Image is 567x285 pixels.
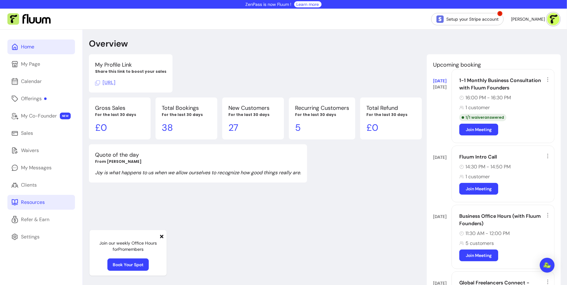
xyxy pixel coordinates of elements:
[21,78,42,85] div: Calendar
[366,122,416,133] p: £ 0
[7,39,75,54] a: Home
[295,104,349,112] p: Recurring Customers
[95,122,144,133] p: £ 0
[7,57,75,72] a: My Page
[459,230,551,237] div: 11:30 AM - 12:00 PM
[95,69,166,74] p: Share this link to boost your sales
[295,112,349,117] p: For the last 30 days
[7,160,75,175] a: My Messages
[511,16,545,22] span: [PERSON_NAME]
[459,124,498,135] a: Join Meeting
[459,250,498,261] a: Join Meeting
[459,77,551,92] div: 1-1 Monthly Business Consultation with Fluum Founders
[547,13,560,25] img: avatar
[7,74,75,89] a: Calendar
[21,233,40,241] div: Settings
[459,153,551,161] div: Fluum Intro Call
[21,60,40,68] div: My Page
[162,122,211,133] p: 38
[7,195,75,210] a: Resources
[246,1,292,7] p: ZenPass is now Fluum !
[21,164,52,171] div: My Messages
[433,154,452,160] div: [DATE]
[228,112,278,117] p: For the last 30 days
[21,43,34,51] div: Home
[107,258,149,271] a: Book Your Spot
[21,95,47,102] div: Offerings
[433,213,452,220] div: [DATE]
[497,10,503,17] span: !
[7,13,51,25] img: Fluum Logo
[7,212,75,227] a: Refer & Earn
[95,151,301,159] p: Quote of the day
[433,78,452,84] div: [DATE]
[431,13,504,25] a: Setup your Stripe account
[511,13,560,25] button: avatar[PERSON_NAME]
[95,112,144,117] p: For the last 30 days
[459,183,498,195] a: Join Meeting
[459,173,551,180] div: 1 customer
[228,104,278,112] p: New Customers
[433,60,555,69] p: Upcoming booking
[89,38,128,49] p: Overview
[459,104,551,111] div: 1 customer
[21,181,37,189] div: Clients
[21,147,39,154] div: Waivers
[228,122,278,133] p: 27
[7,109,75,123] a: My Co-Founder NEW
[7,178,75,192] a: Clients
[433,84,452,90] div: [DATE]
[21,216,49,223] div: Refer & Earn
[295,122,349,133] p: 5
[366,112,416,117] p: For the last 30 days
[7,143,75,158] a: Waivers
[95,79,115,86] span: Click to copy
[95,104,144,112] p: Gross Sales
[459,213,551,227] div: Business Office Hours (with Fluum Founders)
[7,91,75,106] a: Offerings
[459,163,551,171] div: 14:30 PM - 14:50 PM
[7,229,75,244] a: Settings
[7,126,75,141] a: Sales
[95,159,301,164] p: From [PERSON_NAME]
[459,94,551,101] div: 16:00 PM - 16:30 PM
[459,114,507,121] div: 1 / 1 waiver answered
[95,169,301,176] p: Joy is what happens to us when we allow ourselves to recognize how good things really are.
[21,112,57,120] div: My Co-Founder
[436,15,444,23] img: Stripe Icon
[540,258,555,273] div: Open Intercom Messenger
[366,104,416,112] p: Total Refund
[21,199,45,206] div: Resources
[60,113,71,119] span: NEW
[162,104,211,112] p: Total Bookings
[21,130,33,137] div: Sales
[94,240,162,252] p: Join our weekly Office Hours for Pro members
[95,60,166,69] p: My Profile Link
[162,112,211,117] p: For the last 30 days
[459,240,551,247] div: 5 customers
[297,1,319,7] a: Learn more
